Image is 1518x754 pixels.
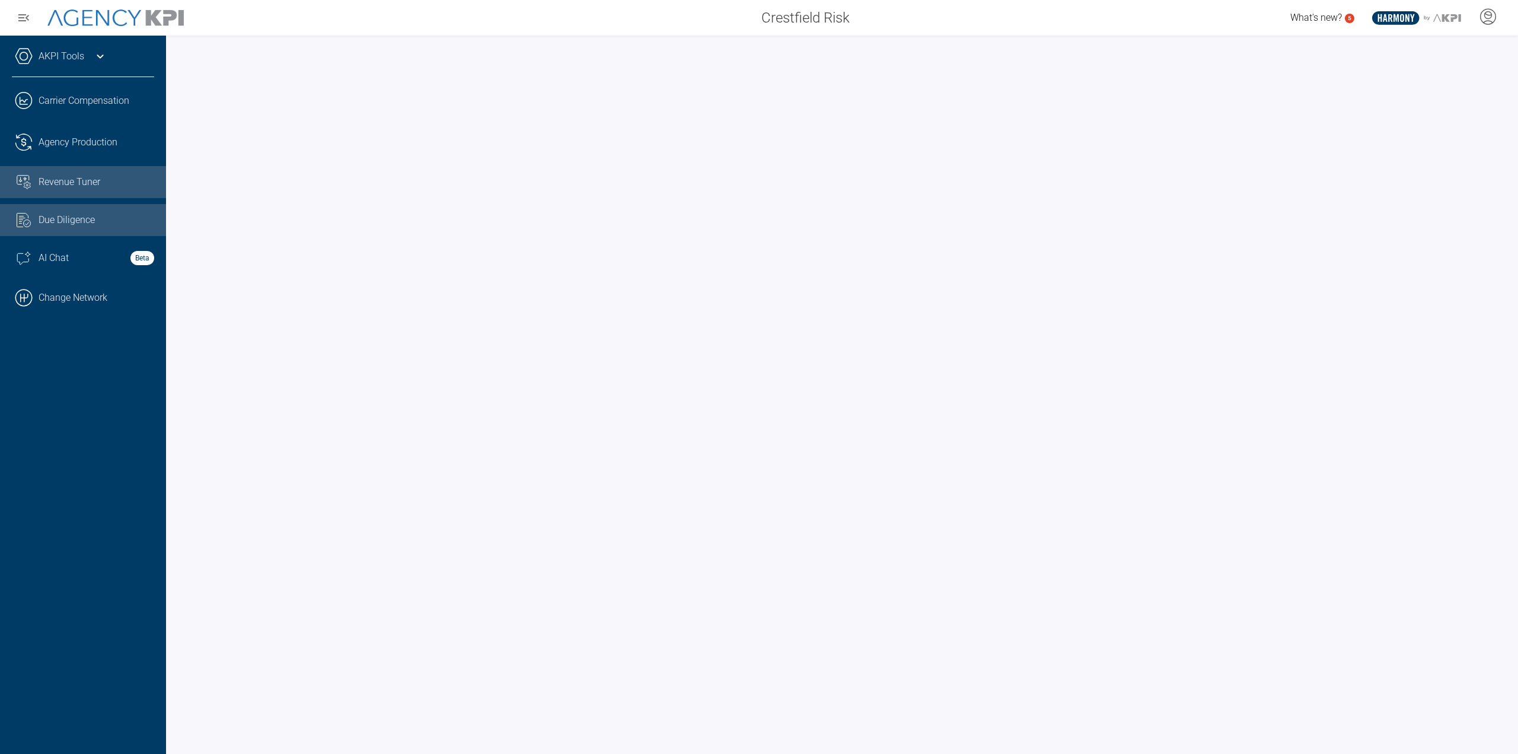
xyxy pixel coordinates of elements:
a: 5 [1345,14,1354,23]
img: AgencyKPI [47,9,184,27]
a: AKPI Tools [39,49,84,63]
span: AI Chat [39,251,69,265]
span: Due Diligence [39,213,95,227]
span: Crestfield Risk [761,7,850,28]
span: Revenue Tuner [39,175,100,189]
text: 5 [1348,15,1351,21]
span: What's new? [1290,12,1342,23]
span: Agency Production [39,135,117,149]
strong: Beta [130,251,154,265]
